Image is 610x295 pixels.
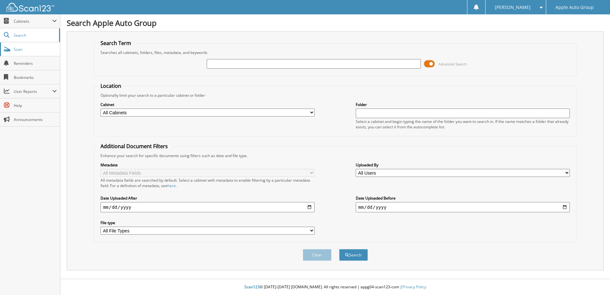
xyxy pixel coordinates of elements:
img: scan123-logo-white.svg [6,3,54,11]
legend: Location [97,82,124,89]
span: Apple Auto Group [555,5,594,9]
label: Uploaded By [356,162,570,168]
span: [PERSON_NAME] [495,5,531,9]
label: Metadata [100,162,315,168]
span: Search [14,33,56,38]
span: Help [14,103,57,108]
label: File type [100,220,315,225]
div: Select a cabinet and begin typing the name of the folder you want to search in. If the name match... [356,119,570,130]
button: Search [339,249,368,261]
div: All metadata fields are searched by default. Select a cabinet with metadata to enable filtering b... [100,178,315,188]
span: Reminders [14,61,57,66]
span: Scan123 [244,284,260,290]
button: Clear [303,249,331,261]
a: here [167,183,176,188]
a: Privacy Policy [402,284,426,290]
span: Cabinets [14,19,52,24]
span: User Reports [14,89,52,94]
span: Announcements [14,117,57,122]
input: start [100,202,315,212]
input: end [356,202,570,212]
div: Optionally limit your search to a particular cabinet or folder [97,93,573,98]
div: © [DATE]-[DATE] [DOMAIN_NAME]. All rights reserved | appg04-scan123-com | [60,279,610,295]
span: Advanced Search [438,62,467,66]
div: Searches all cabinets, folders, files, metadata, and keywords [97,50,573,55]
label: Date Uploaded After [100,195,315,201]
span: Scan [14,47,57,52]
label: Folder [356,102,570,107]
label: Date Uploaded Before [356,195,570,201]
legend: Search Term [97,40,134,47]
span: Bookmarks [14,75,57,80]
div: Enhance your search for specific documents using filters such as date and file type. [97,153,573,158]
legend: Additional Document Filters [97,143,171,150]
h1: Search Apple Auto Group [67,18,604,28]
iframe: Chat Widget [578,264,610,295]
label: Cabinet [100,102,315,107]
